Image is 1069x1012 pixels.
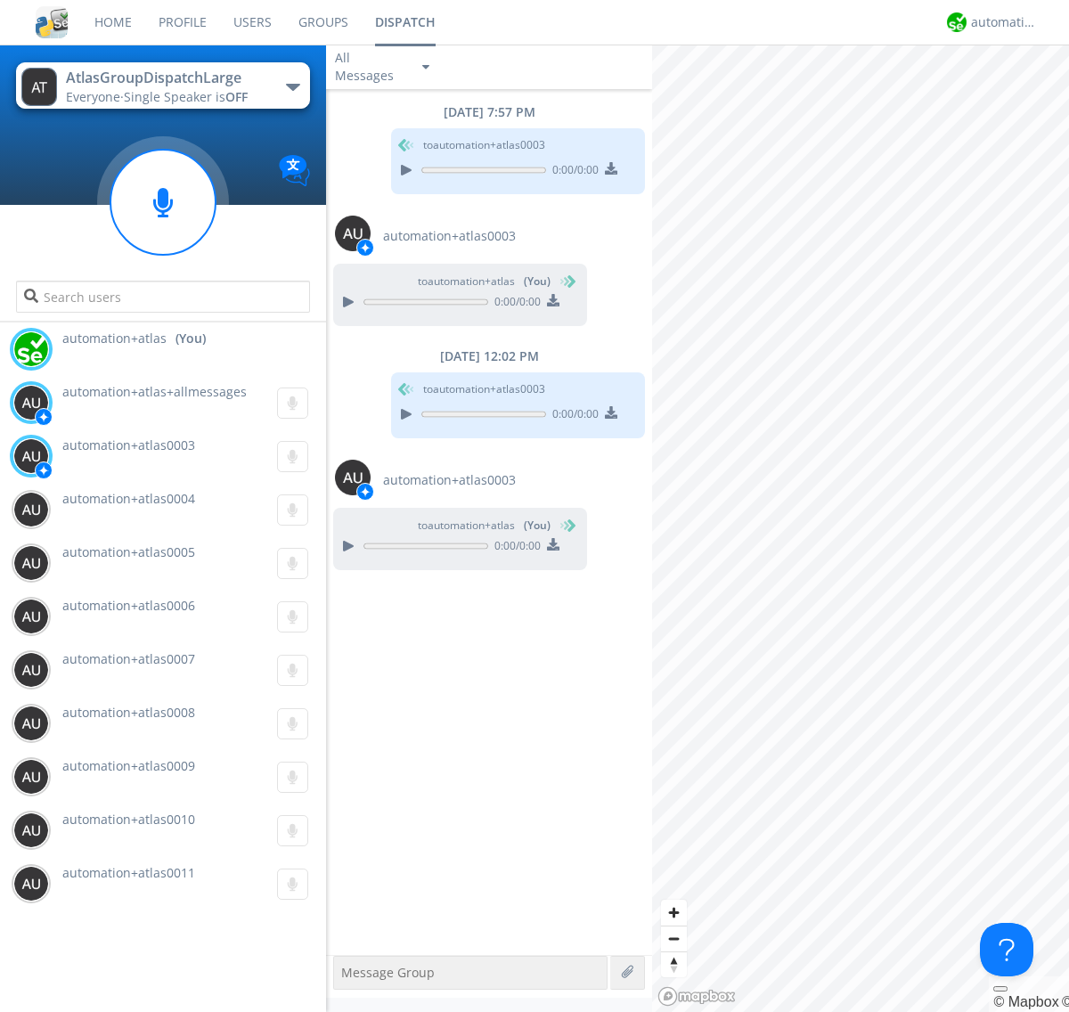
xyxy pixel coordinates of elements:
img: download media button [605,406,617,419]
img: 373638.png [13,706,49,741]
img: 373638.png [335,460,371,495]
img: 373638.png [13,599,49,634]
span: automation+atlas0010 [62,811,195,828]
button: Reset bearing to north [661,951,687,977]
div: AtlasGroupDispatchLarge [66,68,266,88]
img: cddb5a64eb264b2086981ab96f4c1ba7 [36,6,68,38]
span: automation+atlas0003 [62,437,195,453]
span: Single Speaker is [124,88,248,105]
button: Toggle attribution [993,986,1008,992]
iframe: Toggle Customer Support [980,923,1033,976]
span: automation+atlas0007 [62,650,195,667]
img: d2d01cd9b4174d08988066c6d424eccd [947,12,967,32]
div: All Messages [335,49,406,85]
button: AtlasGroupDispatchLargeEveryone·Single Speaker isOFF [16,62,309,109]
span: automation+atlas [62,330,167,347]
span: Reset bearing to north [661,952,687,977]
img: 373638.png [21,68,57,106]
span: automation+atlas0006 [62,597,195,614]
span: 0:00 / 0:00 [546,406,599,426]
span: automation+atlas0003 [383,471,516,489]
span: 0:00 / 0:00 [488,538,541,558]
img: 373638.png [13,385,49,420]
img: download media button [547,538,559,551]
span: automation+atlas0011 [62,864,195,881]
span: (You) [524,518,551,533]
div: [DATE] 12:02 PM [326,347,652,365]
span: automation+atlas0009 [62,757,195,774]
img: caret-down-sm.svg [422,65,429,69]
button: Zoom out [661,926,687,951]
span: automation+atlas0003 [383,227,516,245]
input: Search users [16,281,309,313]
div: (You) [175,330,206,347]
span: OFF [225,88,248,105]
span: to automation+atlas [418,518,551,534]
span: to automation+atlas0003 [423,381,545,397]
span: automation+atlas0008 [62,704,195,721]
img: 373638.png [13,759,49,795]
button: Zoom in [661,900,687,926]
img: download media button [547,294,559,306]
div: [DATE] 7:57 PM [326,103,652,121]
div: automation+atlas [971,13,1038,31]
span: to automation+atlas [418,273,551,290]
span: automation+atlas0004 [62,490,195,507]
span: automation+atlas+allmessages [62,383,247,400]
img: d2d01cd9b4174d08988066c6d424eccd [13,331,49,367]
img: 373638.png [13,652,49,688]
span: (You) [524,273,551,289]
img: 373638.png [13,492,49,527]
img: 373638.png [13,866,49,902]
img: 373638.png [13,545,49,581]
img: Translation enabled [279,155,310,186]
span: to automation+atlas0003 [423,137,545,153]
img: download media button [605,162,617,175]
span: 0:00 / 0:00 [546,162,599,182]
img: 373638.png [13,812,49,848]
span: automation+atlas0005 [62,543,195,560]
a: Mapbox [993,994,1058,1009]
div: Everyone · [66,88,266,106]
a: Mapbox logo [657,986,736,1007]
span: 0:00 / 0:00 [488,294,541,314]
img: 373638.png [13,438,49,474]
img: 373638.png [335,216,371,251]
